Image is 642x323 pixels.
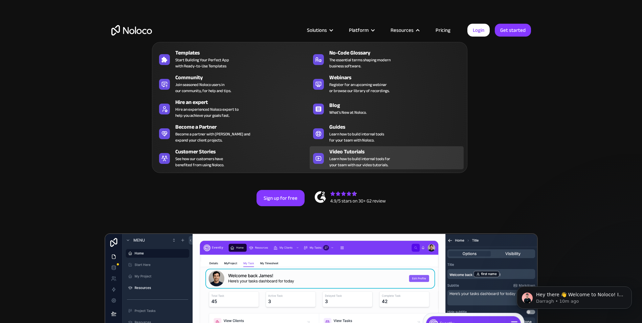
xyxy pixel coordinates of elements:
div: Solutions [307,26,327,35]
span: See how our customers have benefited from using Noloco. [175,156,224,168]
a: Get started [495,24,531,37]
a: WebinarsRegister for an upcoming webinaror browse our library of recordings. [310,72,464,95]
div: Blog [329,101,467,109]
a: CommunityJoin seasoned Noloco users inour community, for help and tips. [156,72,310,95]
iframe: Intercom notifications message [507,272,642,320]
div: Become a partner with [PERSON_NAME] and expand your client projects. [175,131,250,143]
a: Login [467,24,490,37]
span: Learn how to build internal tools for your team with our video tutorials. [329,156,390,168]
a: Hire an expertHire an experienced Noloco expert tohelp you achieve your goals fast. [156,97,310,120]
div: Guides [329,123,467,131]
div: Customer Stories [175,148,313,156]
span: Start Building Your Perfect App with Ready-to-Use Templates [175,57,229,69]
a: Pricing [427,26,459,35]
div: Resources [382,26,427,35]
h2: Business Apps for Teams [111,83,531,137]
nav: Resources [152,33,467,173]
a: Become a PartnerBecome a partner with [PERSON_NAME] andexpand your client projects. [156,122,310,145]
div: No-Code Glossary [329,49,467,57]
a: Sign up for free [257,190,305,206]
div: Templates [175,49,313,57]
a: Video TutorialsLearn how to build internal tools foryour team with our video tutorials. [310,146,464,169]
a: Customer StoriesSee how our customers havebenefited from using Noloco. [156,146,310,169]
div: Become a Partner [175,123,313,131]
a: BlogWhat's New at Noloco. [310,97,464,120]
div: Platform [340,26,382,35]
div: Webinars [329,73,467,82]
span: Register for an upcoming webinar or browse our library of recordings. [329,82,390,94]
div: Platform [349,26,369,35]
span: Learn how to build internal tools for your team with Noloco. [329,131,384,143]
div: Hire an expert [175,98,313,106]
span: What's New at Noloco. [329,109,367,115]
a: GuidesLearn how to build internal toolsfor your team with Noloco. [310,122,464,145]
h1: Custom No-Code Business Apps Platform [111,71,531,77]
a: No-Code GlossaryThe essential terms shaping modernbusiness software. [310,47,464,70]
div: Solutions [298,26,340,35]
div: Video Tutorials [329,148,467,156]
a: TemplatesStart Building Your Perfect Appwith Ready-to-Use Templates [156,47,310,70]
span: The essential terms shaping modern business software. [329,57,391,69]
div: Community [175,73,313,82]
div: Resources [391,26,414,35]
span: Join seasoned Noloco users in our community, for help and tips. [175,82,231,94]
div: Hire an experienced Noloco expert to help you achieve your goals fast. [175,106,239,119]
a: home [111,25,152,36]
